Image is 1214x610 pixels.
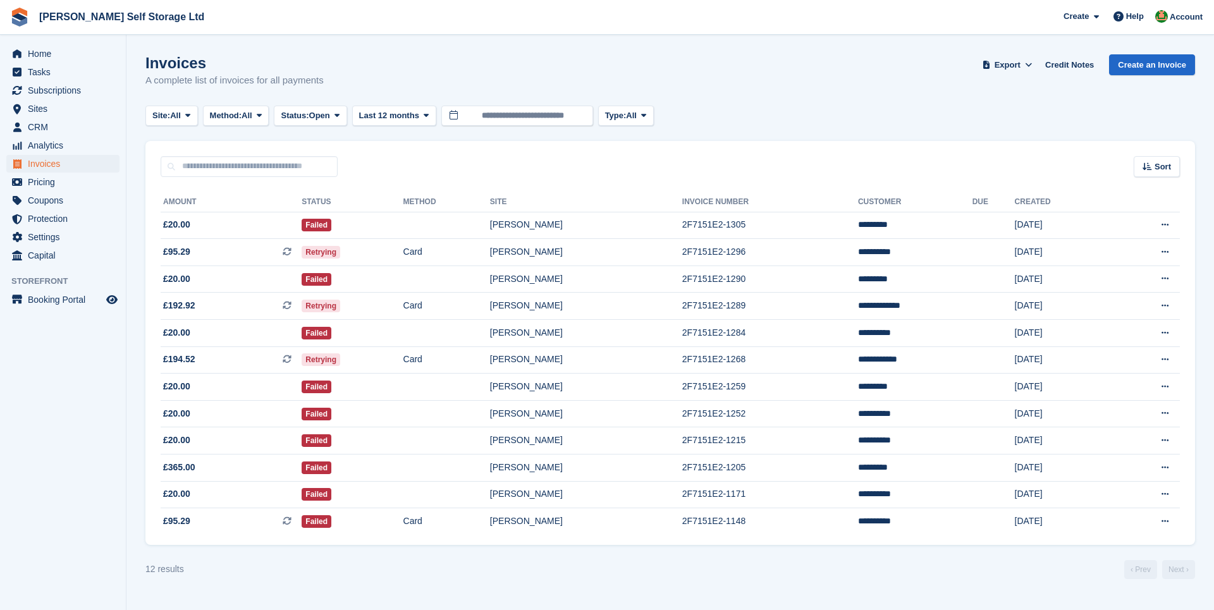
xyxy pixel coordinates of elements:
[6,100,120,118] a: menu
[1162,560,1195,579] a: Next
[302,192,403,212] th: Status
[34,6,209,27] a: [PERSON_NAME] Self Storage Ltd
[1015,320,1110,347] td: [DATE]
[1064,10,1089,23] span: Create
[163,380,190,393] span: £20.00
[403,293,490,320] td: Card
[1015,400,1110,427] td: [DATE]
[302,219,331,231] span: Failed
[163,407,190,420] span: £20.00
[490,212,682,239] td: [PERSON_NAME]
[163,461,195,474] span: £365.00
[170,109,181,122] span: All
[145,106,198,126] button: Site: All
[145,73,324,88] p: A complete list of invoices for all payments
[28,100,104,118] span: Sites
[28,155,104,173] span: Invoices
[1015,192,1110,212] th: Created
[490,481,682,508] td: [PERSON_NAME]
[302,408,331,420] span: Failed
[1124,560,1157,579] a: Previous
[28,45,104,63] span: Home
[682,400,858,427] td: 2F7151E2-1252
[28,247,104,264] span: Capital
[104,292,120,307] a: Preview store
[28,137,104,154] span: Analytics
[682,454,858,482] td: 2F7151E2-1205
[490,293,682,320] td: [PERSON_NAME]
[682,320,858,347] td: 2F7151E2-1284
[1015,265,1110,293] td: [DATE]
[490,192,682,212] th: Site
[1155,161,1171,173] span: Sort
[359,109,419,122] span: Last 12 months
[490,320,682,347] td: [PERSON_NAME]
[1015,508,1110,535] td: [DATE]
[28,291,104,308] span: Booking Portal
[281,109,309,122] span: Status:
[28,228,104,246] span: Settings
[1122,560,1198,579] nav: Page
[1015,374,1110,401] td: [DATE]
[28,118,104,136] span: CRM
[6,63,120,81] a: menu
[163,299,195,312] span: £192.92
[490,508,682,535] td: [PERSON_NAME]
[6,82,120,99] a: menu
[403,192,490,212] th: Method
[682,212,858,239] td: 2F7151E2-1305
[490,427,682,454] td: [PERSON_NAME]
[163,245,190,259] span: £95.29
[858,192,972,212] th: Customer
[682,346,858,374] td: 2F7151E2-1268
[1155,10,1168,23] img: Joshua Wild
[682,374,858,401] td: 2F7151E2-1259
[682,192,858,212] th: Invoice Number
[6,210,120,228] a: menu
[6,247,120,264] a: menu
[682,508,858,535] td: 2F7151E2-1148
[302,461,331,474] span: Failed
[403,508,490,535] td: Card
[682,481,858,508] td: 2F7151E2-1171
[6,192,120,209] a: menu
[490,400,682,427] td: [PERSON_NAME]
[28,192,104,209] span: Coupons
[10,8,29,27] img: stora-icon-8386f47178a22dfd0bd8f6a31ec36ba5ce8667c1dd55bd0f319d3a0aa187defe.svg
[626,109,637,122] span: All
[6,155,120,173] a: menu
[163,434,190,447] span: £20.00
[6,228,120,246] a: menu
[302,488,331,501] span: Failed
[490,265,682,293] td: [PERSON_NAME]
[28,63,104,81] span: Tasks
[210,109,242,122] span: Method:
[605,109,627,122] span: Type:
[302,434,331,447] span: Failed
[309,109,330,122] span: Open
[163,487,190,501] span: £20.00
[682,265,858,293] td: 2F7151E2-1290
[1015,427,1110,454] td: [DATE]
[302,300,340,312] span: Retrying
[163,353,195,366] span: £194.52
[163,272,190,286] span: £20.00
[152,109,170,122] span: Site:
[1170,11,1203,23] span: Account
[302,327,331,339] span: Failed
[6,118,120,136] a: menu
[995,59,1021,71] span: Export
[490,346,682,374] td: [PERSON_NAME]
[163,326,190,339] span: £20.00
[490,239,682,266] td: [PERSON_NAME]
[6,45,120,63] a: menu
[1015,212,1110,239] td: [DATE]
[979,54,1035,75] button: Export
[1015,481,1110,508] td: [DATE]
[28,173,104,191] span: Pricing
[1015,239,1110,266] td: [DATE]
[1015,346,1110,374] td: [DATE]
[145,54,324,71] h1: Invoices
[6,173,120,191] a: menu
[6,291,120,308] a: menu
